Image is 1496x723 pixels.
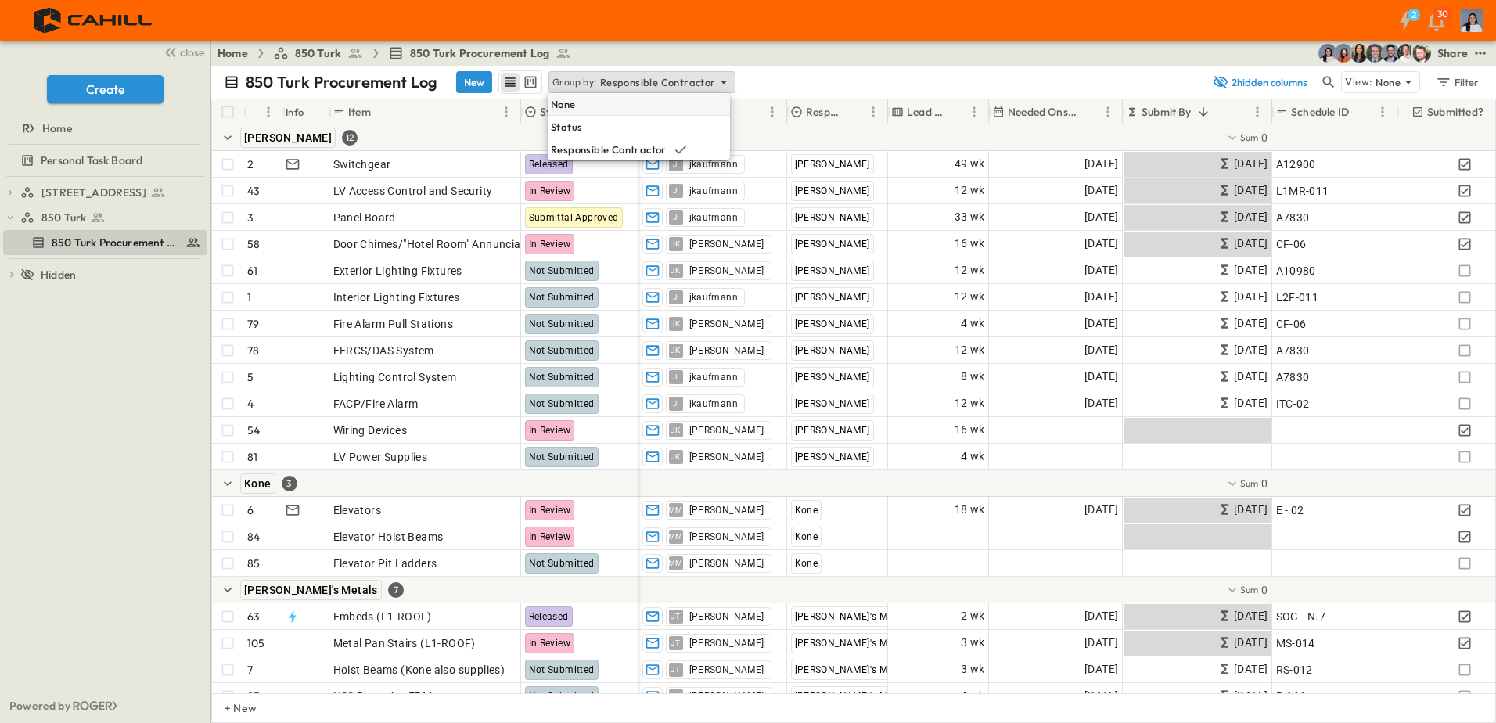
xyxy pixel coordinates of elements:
[1276,343,1310,358] span: A7830
[671,669,681,670] span: JT
[1084,315,1118,333] span: [DATE]
[333,263,462,279] span: Exterior Lighting Fixtures
[3,149,204,171] a: Personal Task Board
[673,190,678,191] span: J
[348,104,371,120] p: Item
[247,316,259,332] p: 79
[965,103,984,121] button: Menu
[247,369,254,385] p: 5
[529,425,571,436] span: In Review
[529,372,595,383] span: Not Submitted
[247,449,257,465] p: 81
[259,103,278,121] button: Menu
[1084,155,1118,173] span: [DATE]
[1276,396,1310,412] span: ITC-02
[961,687,985,705] span: 4 wk
[795,159,870,170] span: [PERSON_NAME]
[795,372,870,383] span: [PERSON_NAME]
[671,430,681,430] span: JK
[247,529,260,545] p: 84
[689,211,739,224] span: jkaufmann
[529,558,595,569] span: Not Submitted
[1276,210,1310,225] span: A7830
[1084,341,1118,359] span: [DATE]
[1240,477,1259,490] p: Sum
[247,609,260,624] p: 63
[552,74,597,90] p: Group by:
[497,103,516,121] button: Menu
[244,131,332,144] span: [PERSON_NAME]
[795,345,870,356] span: [PERSON_NAME]
[689,557,764,570] span: [PERSON_NAME]
[1084,182,1118,200] span: [DATE]
[1084,394,1118,412] span: [DATE]
[529,239,571,250] span: In Review
[795,185,870,196] span: [PERSON_NAME]
[498,70,542,94] div: table view
[1276,290,1319,305] span: L2F-011
[342,130,358,146] div: 12
[295,45,341,61] span: 850 Turk
[864,103,883,121] button: Menu
[388,582,404,598] div: 7
[1084,634,1118,652] span: [DATE]
[333,236,542,252] span: Door Chimes/"Hotel Room" Annunciators
[374,103,391,120] button: Sort
[795,531,818,542] span: Kone
[795,265,870,276] span: [PERSON_NAME]
[673,403,678,404] span: J
[1352,103,1369,120] button: Sort
[41,153,142,168] span: Personal Task Board
[1276,635,1315,651] span: MS-014
[1365,44,1384,63] img: Jared Salin (jsalin@cahill-sf.com)
[689,264,764,277] span: [PERSON_NAME]
[247,290,251,305] p: 1
[3,117,204,139] a: Home
[1435,74,1480,91] div: Filter
[1276,316,1307,332] span: CF-06
[1084,687,1118,705] span: [DATE]
[42,120,72,136] span: Home
[250,103,267,120] button: Sort
[1234,660,1268,678] span: [DATE]
[795,611,910,622] span: [PERSON_NAME]'s Metals
[247,635,265,651] p: 105
[955,421,985,439] span: 16 wk
[1350,44,1368,63] img: Kim Bowen (kbowen@cahill-sf.com)
[333,635,476,651] span: Metal Pan Stairs (L1-ROOF)
[1234,155,1268,173] span: [DATE]
[273,45,363,61] a: 850 Turk
[1084,501,1118,519] span: [DATE]
[19,4,170,37] img: 4f72bfc4efa7236828875bac24094a5ddb05241e32d018417354e964050affa1.png
[1276,689,1307,704] span: R-111
[1397,44,1415,63] img: Kyle Baltes (kbaltes@cahill-sf.com)
[551,119,582,135] p: Status
[689,291,739,304] span: jkaufmann
[955,394,985,412] span: 12 wk
[961,607,985,625] span: 2 wk
[600,74,716,90] p: Responsible Contractor
[1437,45,1468,61] div: Share
[671,456,681,457] span: JK
[3,230,207,255] div: 850 Turk Procurement Logtest
[529,212,619,223] span: Submittal Approved
[1084,368,1118,386] span: [DATE]
[1427,104,1483,120] p: Submitted?
[1234,341,1268,359] span: [DATE]
[1234,288,1268,306] span: [DATE]
[41,185,146,200] span: [STREET_ADDRESS]
[20,182,204,203] a: [STREET_ADDRESS]
[529,265,595,276] span: Not Submitted
[1460,9,1483,32] img: Profile Picture
[1261,130,1268,146] span: 0
[1008,104,1078,120] p: Needed Onsite
[1291,104,1349,120] p: Schedule ID
[689,185,739,197] span: jkaufmann
[244,584,378,596] span: [PERSON_NAME]'s Metals
[1084,288,1118,306] span: [DATE]
[529,638,571,649] span: In Review
[333,502,382,518] span: Elevators
[333,609,432,624] span: Embeds (L1-ROOF)
[689,664,764,676] span: [PERSON_NAME]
